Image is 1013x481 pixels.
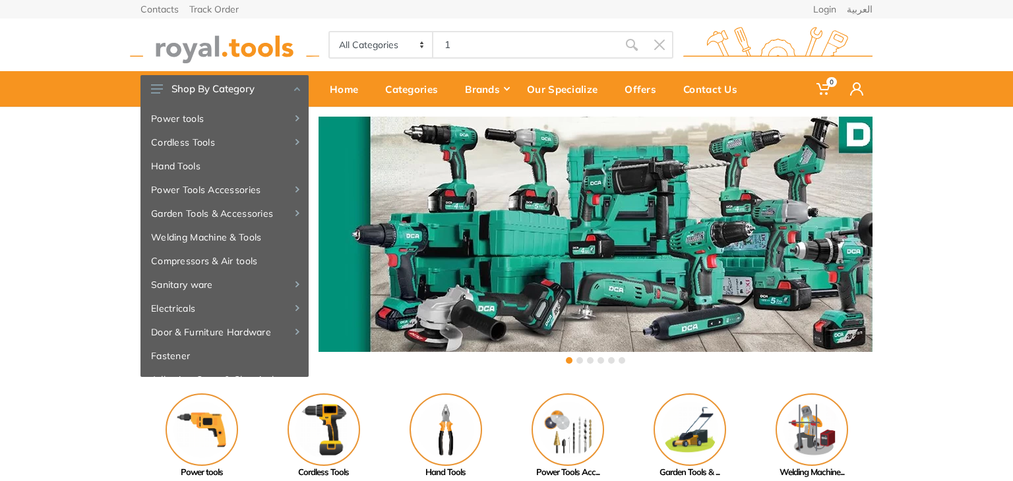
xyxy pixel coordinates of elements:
a: Electricals [140,297,309,320]
a: Power tools [140,393,262,479]
img: Royal - Cordless Tools [288,393,360,466]
a: Door & Furniture Hardware [140,320,309,344]
select: Category [330,32,433,57]
div: Hand Tools [384,466,506,479]
button: Shop By Category [140,75,309,103]
img: royal.tools Logo [683,27,873,63]
a: العربية [847,5,873,14]
a: Compressors & Air tools [140,249,309,273]
a: Login [813,5,836,14]
a: Fastener [140,344,309,368]
a: Home [321,71,376,107]
a: Hand Tools [384,393,506,479]
div: Contact Us [674,75,755,103]
a: Our Specialize [518,71,615,107]
a: Hand Tools [140,154,309,178]
img: Royal - Hand Tools [410,393,482,466]
a: Offers [615,71,674,107]
a: Contact Us [674,71,755,107]
div: Offers [615,75,674,103]
a: Adhesive, Spray & Chemical [140,368,309,391]
a: Sanitary ware [140,273,309,297]
a: Contacts [140,5,179,14]
input: Site search [433,31,618,59]
a: Power Tools Accessories [140,178,309,202]
div: Brands [456,75,518,103]
div: Cordless Tools [262,466,384,479]
img: royal.tools Logo [130,27,319,63]
div: Our Specialize [518,75,615,103]
img: Royal - Power tools [166,393,238,466]
a: Cordless Tools [262,393,384,479]
a: Power Tools Acc... [506,393,629,479]
a: Welding Machine... [751,393,873,479]
a: Garden Tools & Accessories [140,202,309,225]
span: 0 [826,77,837,87]
a: Categories [376,71,456,107]
div: Welding Machine... [751,466,873,479]
div: Garden Tools & ... [629,466,751,479]
div: Home [321,75,376,103]
div: Power tools [140,466,262,479]
a: 0 [807,71,841,107]
img: Royal - Welding Machine & Tools [776,393,848,466]
a: Welding Machine & Tools [140,225,309,249]
img: Royal - Garden Tools & Accessories [654,393,726,466]
a: Cordless Tools [140,130,309,154]
a: Garden Tools & ... [629,393,751,479]
div: Power Tools Acc... [506,466,629,479]
img: Royal - Power Tools Accessories [532,393,604,466]
a: Track Order [189,5,239,14]
a: Power tools [140,107,309,130]
div: Categories [376,75,456,103]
